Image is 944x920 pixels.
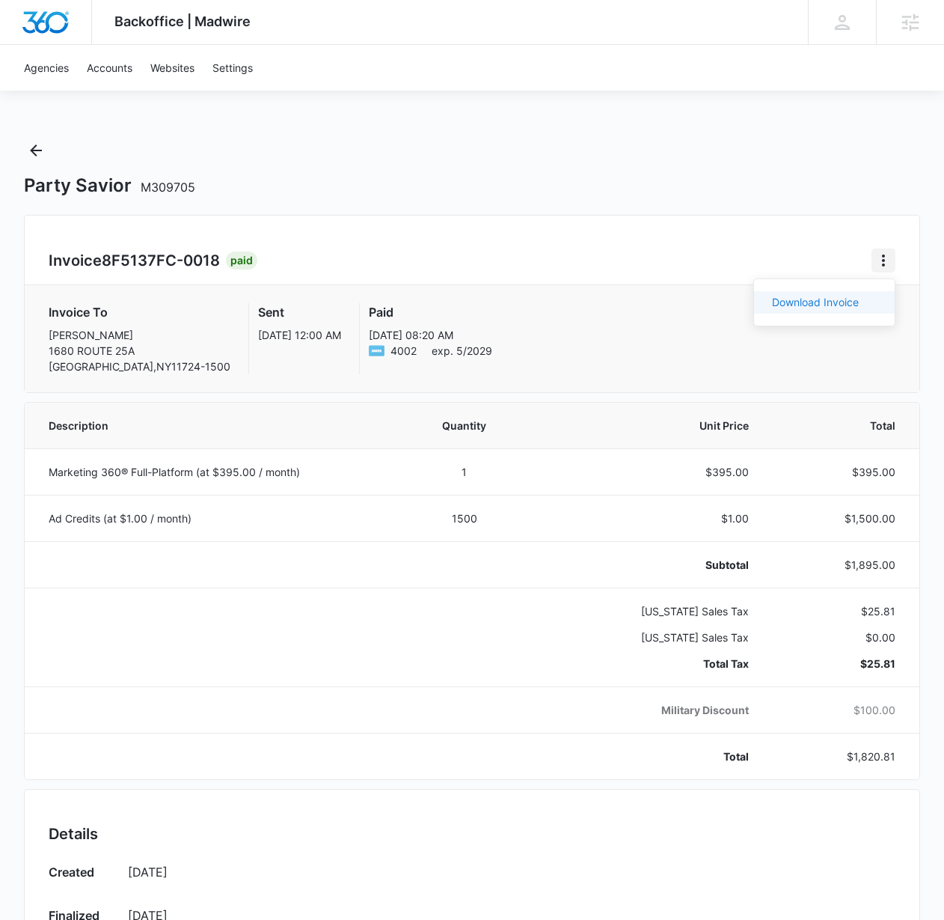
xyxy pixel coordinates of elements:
p: $1,895.00 [785,557,895,573]
td: 1500 [399,495,530,541]
button: Home [871,249,895,272]
span: Quantity [417,418,512,433]
div: Paid [226,252,257,269]
a: Websites [141,45,203,91]
span: Unit Price [548,418,749,433]
span: exp. 5/2029 [432,343,492,359]
h2: Details [49,823,896,845]
p: Total Tax [548,656,749,671]
p: $25.81 [785,656,895,671]
h3: Invoice To [49,303,230,321]
p: [DATE] 08:20 AM [369,327,492,343]
a: Download Invoice [772,296,859,308]
h2: Invoice [49,249,226,272]
p: [US_STATE] Sales Tax [548,603,749,619]
p: $100.00 [785,702,895,718]
p: $0.00 [785,630,895,645]
p: $395.00 [548,464,749,480]
p: Military Discount [548,702,749,718]
span: Description [49,418,381,433]
h3: Created [49,863,113,886]
span: Total [785,418,895,433]
button: Back [24,138,48,162]
p: $1,820.81 [785,749,895,764]
p: $395.00 [785,464,895,480]
p: Subtotal [548,557,749,573]
h3: Paid [369,303,492,321]
p: [PERSON_NAME] 1680 ROUTE 25A [GEOGRAPHIC_DATA] , NY 11724-1500 [49,327,230,374]
p: $1,500.00 [785,511,895,526]
span: 8F5137FC-0018 [102,252,220,269]
h1: Party Savior [24,174,195,197]
span: M309705 [141,180,195,195]
a: Accounts [78,45,141,91]
a: Settings [203,45,262,91]
p: [DATE] [128,863,896,881]
button: Download Invoice [754,291,895,314]
td: 1 [399,448,530,495]
p: [US_STATE] Sales Tax [548,630,749,645]
p: $25.81 [785,603,895,619]
p: Marketing 360® Full-Platform (at $395.00 / month) [49,464,381,480]
p: Ad Credits (at $1.00 / month) [49,511,381,526]
p: Total [548,749,749,764]
p: [DATE] 12:00 AM [258,327,341,343]
h3: Sent [258,303,341,321]
span: Backoffice | Madwire [114,13,251,29]
p: $1.00 [548,511,749,526]
span: American Express ending with [390,343,417,359]
a: Agencies [15,45,78,91]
